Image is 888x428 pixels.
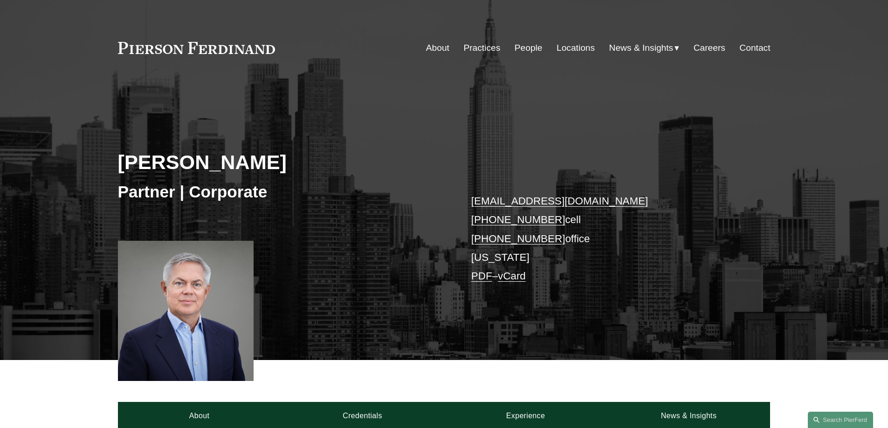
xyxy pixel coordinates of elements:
a: PDF [471,270,492,282]
h3: Partner | Corporate [118,182,444,202]
a: Contact [739,39,770,57]
a: Careers [694,39,725,57]
a: [EMAIL_ADDRESS][DOMAIN_NAME] [471,195,648,207]
a: vCard [498,270,526,282]
a: folder dropdown [609,39,680,57]
a: [PHONE_NUMBER] [471,233,565,245]
a: About [426,39,449,57]
span: News & Insights [609,40,674,56]
a: People [515,39,543,57]
p: cell office [US_STATE] – [471,192,743,286]
a: Locations [557,39,595,57]
a: Search this site [808,412,873,428]
a: Practices [463,39,500,57]
a: [PHONE_NUMBER] [471,214,565,225]
h2: [PERSON_NAME] [118,150,444,174]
